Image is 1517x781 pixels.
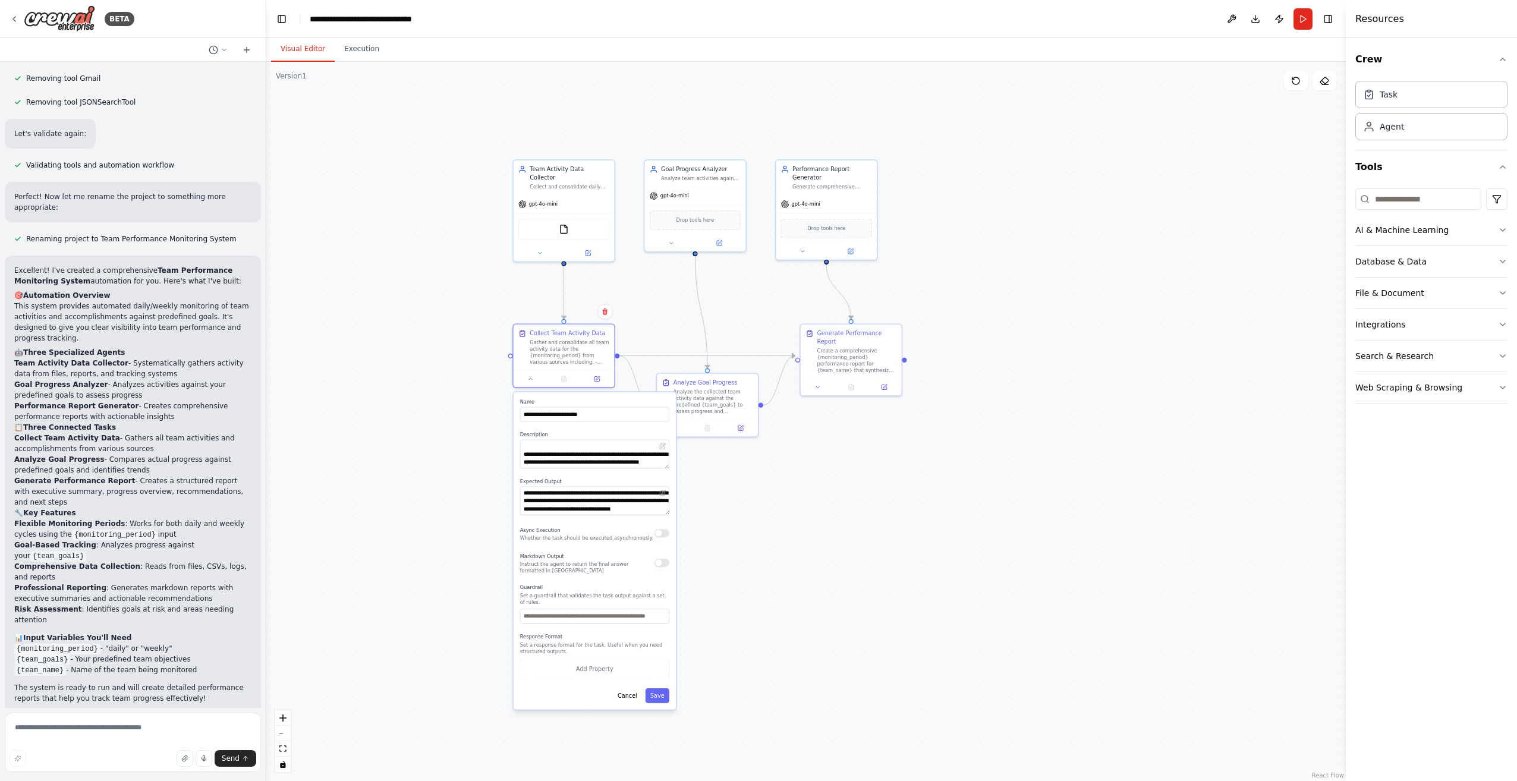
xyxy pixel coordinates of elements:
[23,291,110,300] strong: Automation Overview
[14,518,251,540] li: : Works for both daily and weekly cycles using the input
[14,508,251,518] h2: 🔧
[204,43,232,57] button: Switch to previous chat
[1380,121,1404,133] div: Agent
[644,159,747,252] div: Goal Progress AnalyzerAnalyze team activities against predefined {team_goals} and assess progress...
[14,359,128,367] strong: Team Activity Data Collector
[14,632,251,643] h2: 📊
[817,347,896,373] div: Create a comprehensive {monitoring_period} performance report for {team_name} that synthesizes al...
[530,329,605,338] div: Collect Team Activity Data
[1355,350,1434,362] div: Search & Research
[24,5,95,32] img: Logo
[619,352,652,410] g: Edge from 6e064515-d840-4c5d-a5b8-def4f9b35efc to 668030ea-32b6-49ea-83db-a122c0f982ff
[275,726,291,741] button: zoom out
[14,562,140,571] strong: Comprehensive Data Collection
[726,423,754,433] button: Open in side panel
[14,604,251,625] li: : Identifies goals at risk and areas needing attention
[30,551,86,562] code: {team_goals}
[658,488,668,498] button: Open in editor
[1355,150,1507,184] button: Tools
[276,71,307,81] div: Version 1
[14,475,251,508] li: - Creates a structured report with executive summary, progress overview, recommendations, and nex...
[1355,319,1405,330] div: Integrations
[275,757,291,772] button: toggle interactivity
[520,633,669,640] label: Response Format
[26,160,174,170] span: Validating tools and automation workflow
[827,247,874,257] button: Open in side panel
[1355,215,1507,245] button: AI & Machine Learning
[1355,341,1507,371] button: Search & Research
[690,423,725,433] button: No output available
[1312,772,1344,779] a: React Flow attribution
[14,380,108,389] strong: Goal Progress Analyzer
[763,352,795,410] g: Edge from 668030ea-32b6-49ea-83db-a122c0f982ff to 221fb136-5225-4067-aa10-b49d970abcc1
[14,541,96,549] strong: Goal-Based Tracking
[26,74,100,83] span: Removing tool Gmail
[14,455,105,464] strong: Analyze Goal Progress
[792,165,872,182] div: Performance Report Generator
[658,441,668,451] button: Open in editor
[310,13,443,25] nav: breadcrumb
[14,290,251,301] h2: 🎯
[14,191,251,213] p: Perfect! Now let me rename the project to something more appropriate:
[656,373,759,437] div: Analyze Goal ProgressAnalyze the collected team activity data against the predefined {team_goals}...
[14,301,251,344] p: This system provides automated daily/weekly monitoring of team activities and accomplishments aga...
[583,374,611,384] button: Open in side panel
[14,644,100,654] code: {monitoring_period}
[1355,309,1507,340] button: Integrations
[26,234,237,244] span: Renaming project to Team Performance Monitoring System
[676,216,714,225] span: Drop tools here
[1380,89,1398,100] div: Task
[14,358,251,379] li: - Systematically gathers activity data from files, reports, and tracking systems
[14,665,66,676] code: {team_name}
[14,665,251,675] li: - Name of the team being monitored
[661,165,741,174] div: Goal Progress Analyzer
[1355,224,1449,236] div: AI & Machine Learning
[520,535,653,541] p: Whether the task should be executed asynchronously.
[520,641,669,654] p: Set a response format for the task. Useful when you need structured outputs.
[822,264,855,319] g: Edge from 60b70144-593f-4c7f-b7e1-e91ef68ab6fb to 221fb136-5225-4067-aa10-b49d970abcc1
[14,128,86,139] p: Let's validate again:
[800,323,902,396] div: Generate Performance ReportCreate a comprehensive {monitoring_period} performance report for {tea...
[1355,246,1507,277] button: Database & Data
[14,379,251,401] li: - Analyzes activities against your predefined goals to assess progress
[275,710,291,726] button: zoom in
[23,348,125,357] strong: Three Specialized Agents
[520,660,669,679] button: Add Property
[870,382,898,392] button: Open in side panel
[14,454,251,475] li: - Compares actual progress against predefined goals and identifies trends
[14,605,82,613] strong: Risk Assessment
[14,265,251,286] p: Excellent! I've created a comprehensive automation for you. Here's what I've built:
[559,224,569,234] img: FileReadTool
[23,634,131,642] strong: Input Variables You'll Need
[14,582,251,604] li: : Generates markdown reports with executive summaries and actionable recommendations
[105,12,134,26] div: BETA
[72,530,158,540] code: {monitoring_period}
[661,175,741,182] div: Analyze team activities against predefined {team_goals} and assess progress, identifying achievem...
[10,750,26,767] button: Improve this prompt
[619,352,795,360] g: Edge from 6e064515-d840-4c5d-a5b8-def4f9b35efc to 221fb136-5225-4067-aa10-b49d970abcc1
[14,422,251,433] h2: 📋
[23,423,116,432] strong: Three Connected Tasks
[14,434,120,442] strong: Collect Team Activity Data
[613,688,642,703] button: Cancel
[1355,372,1507,403] button: Web Scraping & Browsing
[833,382,868,392] button: No output available
[691,256,712,368] g: Edge from f4c7fee4-eb9f-44d9-b8f3-54fb147e9611 to 668030ea-32b6-49ea-83db-a122c0f982ff
[520,432,669,438] label: Description
[14,682,251,704] p: The system is ready to run and will create detailed performance reports that help you track team ...
[546,374,581,384] button: No output available
[1355,12,1404,26] h4: Resources
[673,379,737,387] div: Analyze Goal Progress
[565,248,611,258] button: Open in side panel
[512,323,615,388] div: Collect Team Activity DataGather and consolidate all team activity data for the {monitoring_perio...
[660,193,689,199] span: gpt-4o-mini
[14,643,251,654] li: - "daily" or "weekly"
[1355,43,1507,76] button: Crew
[14,433,251,454] li: - Gathers all team activities and accomplishments from various sources
[14,561,251,582] li: : Reads from files, CSVs, logs, and reports
[520,399,669,405] label: Name
[177,750,193,767] button: Upload files
[275,741,291,757] button: fit view
[792,183,872,190] div: Generate comprehensive {monitoring_period} performance reports that highlight team accomplishment...
[1355,382,1462,393] div: Web Scraping & Browsing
